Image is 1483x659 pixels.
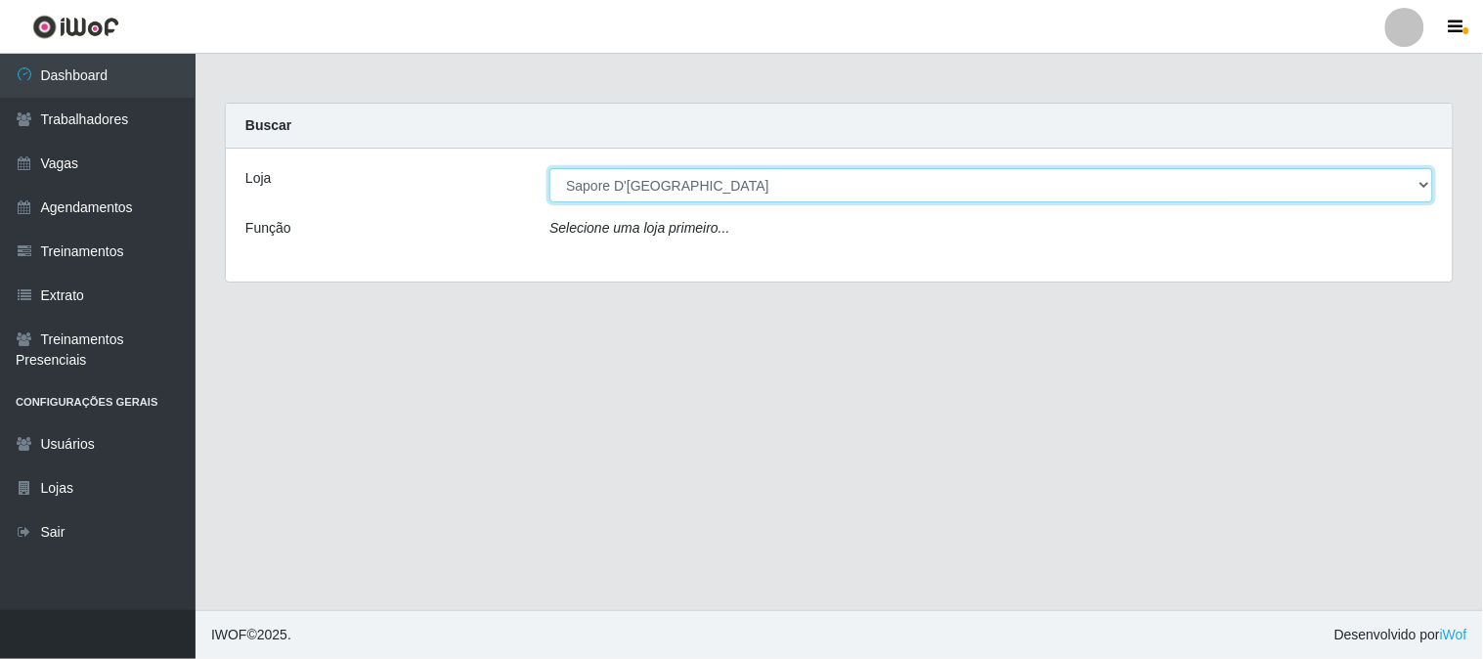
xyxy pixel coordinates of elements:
img: CoreUI Logo [32,15,119,39]
i: Selecione uma loja primeiro... [549,220,729,236]
label: Loja [245,168,271,189]
span: © 2025 . [211,625,291,645]
label: Função [245,218,291,239]
strong: Buscar [245,117,291,133]
span: IWOF [211,627,247,642]
a: iWof [1440,627,1467,642]
span: Desenvolvido por [1334,625,1467,645]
